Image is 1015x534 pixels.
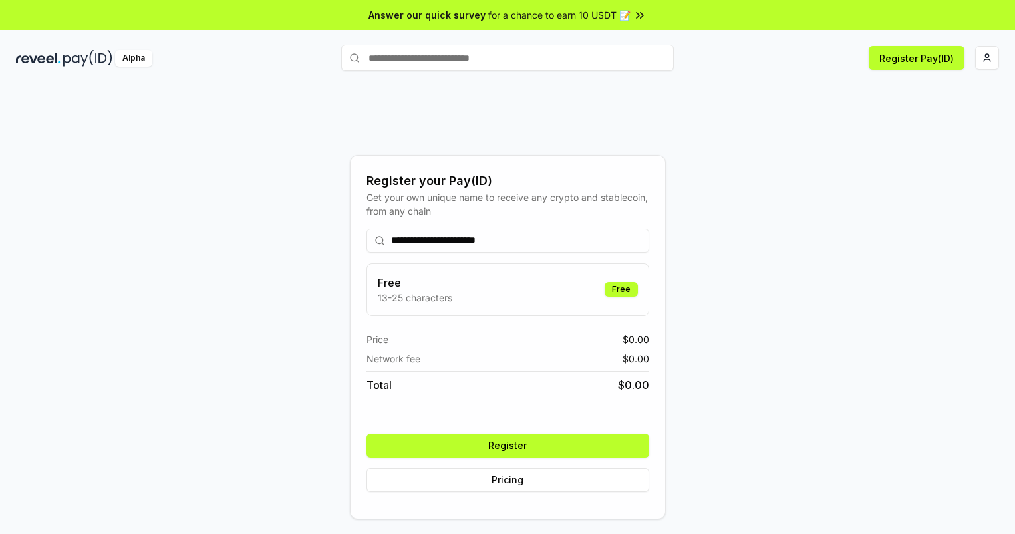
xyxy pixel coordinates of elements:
[605,282,638,297] div: Free
[16,50,61,67] img: reveel_dark
[366,468,649,492] button: Pricing
[623,352,649,366] span: $ 0.00
[366,434,649,458] button: Register
[378,291,452,305] p: 13-25 characters
[366,377,392,393] span: Total
[623,333,649,346] span: $ 0.00
[618,377,649,393] span: $ 0.00
[366,172,649,190] div: Register your Pay(ID)
[366,352,420,366] span: Network fee
[869,46,964,70] button: Register Pay(ID)
[115,50,152,67] div: Alpha
[366,333,388,346] span: Price
[488,8,631,22] span: for a chance to earn 10 USDT 📝
[63,50,112,67] img: pay_id
[366,190,649,218] div: Get your own unique name to receive any crypto and stablecoin, from any chain
[368,8,486,22] span: Answer our quick survey
[378,275,452,291] h3: Free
